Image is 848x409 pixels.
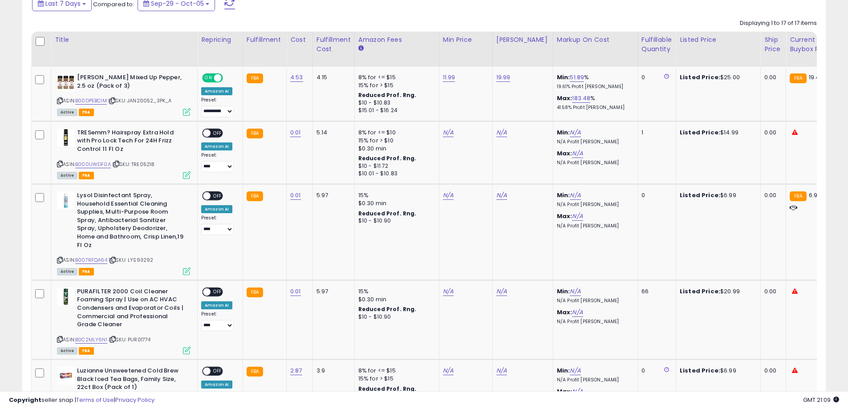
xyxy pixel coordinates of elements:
[201,215,236,235] div: Preset:
[290,191,301,200] a: 0.01
[358,45,364,53] small: Amazon Fees.
[803,396,839,404] span: 2025-10-13 21:09 GMT
[57,172,77,179] span: All listings currently available for purchase on Amazon
[557,298,631,304] p: N/A Profit [PERSON_NAME]
[572,308,583,317] a: N/A
[641,129,669,137] div: 1
[79,268,94,275] span: FBA
[57,288,75,305] img: 41kuIPcyl-L._SL40_.jpg
[316,288,348,296] div: 5.97
[764,191,779,199] div: 0.00
[247,288,263,297] small: FBA
[557,149,572,158] b: Max:
[557,223,631,229] p: N/A Profit [PERSON_NAME]
[290,128,301,137] a: 0.01
[557,212,572,220] b: Max:
[316,73,348,81] div: 4.15
[557,287,570,296] b: Min:
[557,160,631,166] p: N/A Profit [PERSON_NAME]
[557,35,634,45] div: Markup on Cost
[358,375,432,383] div: 15% for > $15
[764,288,779,296] div: 0.00
[316,191,348,199] div: 5.97
[77,367,185,394] b: Luzianne Unsweetened Cold Brew Black Iced Tea Bags, Family Size, 22ct Box (Pack of 1)
[201,205,232,213] div: Amazon AI
[358,313,432,321] div: $10 - $10.90
[570,287,580,296] a: N/A
[557,94,631,111] div: %
[247,73,263,83] small: FBA
[108,97,172,104] span: | SKU: JAN20052_3PK_A
[201,87,232,95] div: Amazon AI
[247,191,263,201] small: FBA
[201,142,232,150] div: Amazon AI
[358,91,417,99] b: Reduced Prof. Rng.
[316,367,348,375] div: 3.9
[57,109,77,116] span: All listings currently available for purchase on Amazon
[557,191,570,199] b: Min:
[790,35,836,54] div: Current Buybox Price
[358,296,432,304] div: $0.30 min
[557,94,572,102] b: Max:
[77,73,185,92] b: [PERSON_NAME] Mixed Up Pepper, 2.5 oz (Pack of 3)
[247,367,263,377] small: FBA
[680,128,720,137] b: Listed Price:
[557,105,631,111] p: 41.58% Profit [PERSON_NAME]
[680,288,754,296] div: $20.99
[764,129,779,137] div: 0.00
[75,336,107,344] a: B0C2MLY6N1
[496,73,511,82] a: 19.99
[358,367,432,375] div: 8% for <= $15
[496,287,507,296] a: N/A
[443,128,454,137] a: N/A
[740,19,817,28] div: Displaying 1 to 17 of 17 items
[79,172,94,179] span: FBA
[75,256,107,264] a: B007RFQA64
[764,367,779,375] div: 0.00
[557,202,631,208] p: N/A Profit [PERSON_NAME]
[358,170,432,178] div: $10.01 - $10.83
[55,35,194,45] div: Title
[79,109,94,116] span: FBA
[57,347,77,355] span: All listings currently available for purchase on Amazon
[496,128,507,137] a: N/A
[57,129,75,146] img: 61okEZdjyzL._SL40_.jpg
[358,107,432,114] div: $15.01 - $16.24
[572,94,590,103] a: 183.48
[443,287,454,296] a: N/A
[112,161,155,168] span: | SKU: TRE05218
[557,139,631,145] p: N/A Profit [PERSON_NAME]
[57,129,191,178] div: ASIN:
[680,191,720,199] b: Listed Price:
[57,367,75,385] img: 41ZU9aHNE4L._SL40_.jpg
[572,212,583,221] a: N/A
[557,73,631,90] div: %
[443,191,454,200] a: N/A
[557,128,570,137] b: Min:
[570,191,580,200] a: N/A
[358,81,432,89] div: 15% for > $15
[764,73,779,81] div: 0.00
[680,35,757,45] div: Listed Price
[201,301,232,309] div: Amazon AI
[790,191,806,201] small: FBA
[680,191,754,199] div: $6.99
[680,287,720,296] b: Listed Price:
[358,162,432,170] div: $10 - $11.72
[557,319,631,325] p: N/A Profit [PERSON_NAME]
[9,396,41,404] strong: Copyright
[641,367,669,375] div: 0
[570,128,580,137] a: N/A
[764,35,782,54] div: Ship Price
[443,366,454,375] a: N/A
[496,191,507,200] a: N/A
[641,73,669,81] div: 0
[57,73,75,91] img: 510iDL4sTWL._SL40_.jpg
[557,73,570,81] b: Min:
[680,73,720,81] b: Listed Price:
[358,73,432,81] div: 8% for <= $15
[809,191,821,199] span: 6.97
[443,35,489,45] div: Min Price
[358,145,432,153] div: $0.30 min
[358,305,417,313] b: Reduced Prof. Rng.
